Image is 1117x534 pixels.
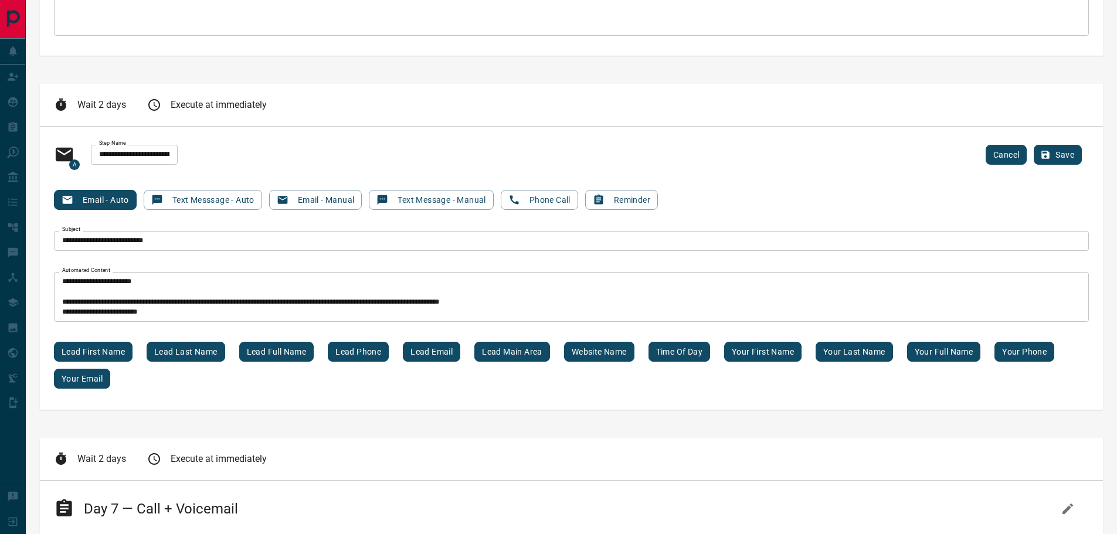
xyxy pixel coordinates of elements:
button: Email - Auto [54,190,137,210]
button: Email - Manual [269,190,362,210]
div: Execute at immediately [147,98,267,112]
button: Text Message - Manual [369,190,493,210]
label: Step Name [99,140,126,147]
button: Lead phone [328,342,389,362]
button: Lead last name [147,342,225,362]
div: Wait 2 days [54,98,126,112]
h2: Day 7 — Call + Voicemail [54,495,238,523]
button: Your phone [994,342,1054,362]
label: Automated Content [62,267,110,274]
span: A [69,159,80,170]
button: Your full name [907,342,981,362]
button: Lead main area [474,342,550,362]
button: Lead first name [54,342,133,362]
button: Your last name [816,342,893,362]
div: Execute at immediately [147,452,267,466]
button: Phone Call [501,190,578,210]
button: Your first name [724,342,802,362]
button: Text Messsage - Auto [144,190,262,210]
div: Wait 2 days [54,452,126,466]
button: Your email [54,369,110,389]
button: Lead full name [239,342,314,362]
button: Time of day [649,342,710,362]
button: Lead email [403,342,460,362]
button: Reminder [585,190,658,210]
label: Subject [62,226,80,233]
button: Website name [564,342,634,362]
button: Save [1034,145,1082,165]
button: Cancel [986,145,1027,165]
